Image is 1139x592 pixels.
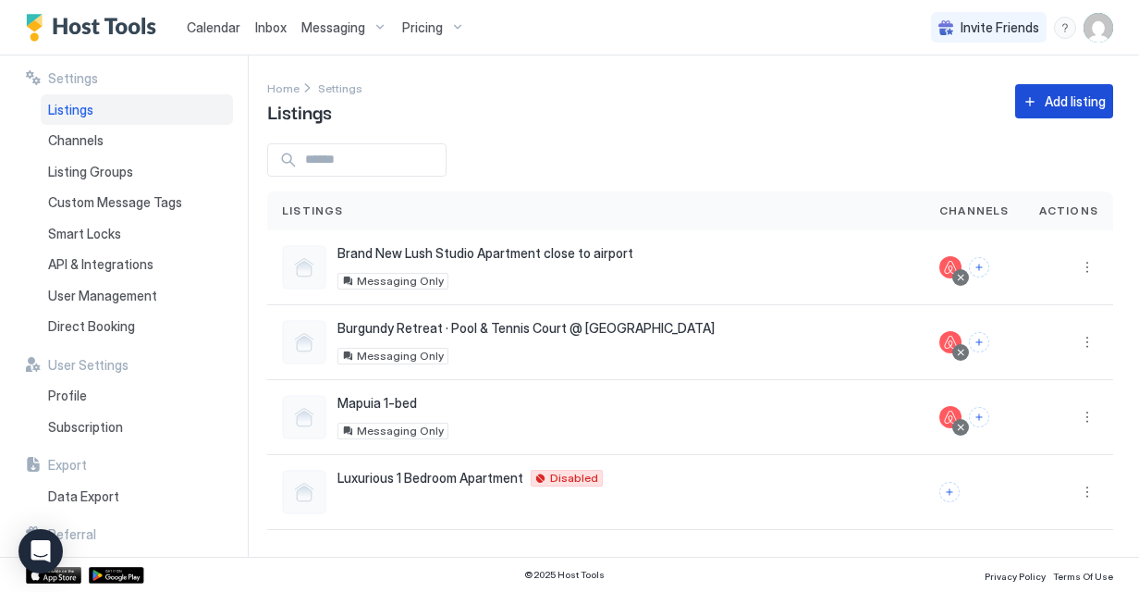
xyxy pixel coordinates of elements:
span: Custom Message Tags [48,194,182,211]
a: Direct Booking [41,311,233,342]
a: Home [267,78,300,97]
button: Connect channels [969,257,989,277]
span: Listing Groups [48,164,133,180]
a: Listings [41,94,233,126]
button: More options [1076,331,1098,353]
div: menu [1076,256,1098,278]
button: More options [1076,481,1098,503]
a: API & Integrations [41,249,233,280]
span: Brand New Lush Studio Apartment close to airport [337,245,633,262]
span: Terms Of Use [1053,571,1113,582]
span: User Settings [48,357,129,374]
span: Home [267,81,300,95]
span: Invite Friends [961,19,1039,36]
span: Export [48,457,87,474]
span: Smart Locks [48,226,121,242]
span: API & Integrations [48,256,153,273]
span: Burgundy Retreat · Pool & Tennis Court @ [GEOGRAPHIC_DATA] [337,320,715,337]
div: Breadcrumb [318,78,362,97]
div: Open Intercom Messenger [18,529,63,573]
div: User profile [1084,13,1113,43]
input: Input Field [298,144,446,176]
a: Data Export [41,481,233,512]
span: Referral [48,526,96,543]
div: Breadcrumb [267,78,300,97]
a: Subscription [41,412,233,443]
div: menu [1054,17,1076,39]
span: Profile [48,388,87,404]
span: Listings [48,102,93,118]
div: menu [1076,406,1098,428]
span: © 2025 Host Tools [524,569,605,581]
a: Terms Of Use [1053,565,1113,585]
a: Inbox [255,18,287,37]
button: Connect channels [939,482,960,502]
span: Actions [1039,203,1098,219]
a: Custom Message Tags [41,187,233,218]
div: Add listing [1045,92,1106,111]
button: Connect channels [969,332,989,352]
button: More options [1076,406,1098,428]
a: App Store [26,567,81,584]
span: Inbox [255,19,287,35]
a: Google Play Store [89,567,144,584]
span: Subscription [48,419,123,436]
span: Listings [267,97,332,125]
span: Calendar [187,19,240,35]
button: Connect channels [969,407,989,427]
span: Channels [939,203,1010,219]
span: Settings [48,70,98,87]
a: Privacy Policy [985,565,1046,585]
button: More options [1076,256,1098,278]
button: Add listing [1015,84,1113,118]
span: Mapuia 1-bed [337,395,417,412]
span: Listings [282,203,344,219]
a: Host Tools Logo [26,14,165,42]
span: User Management [48,288,157,304]
a: Channels [41,125,233,156]
div: menu [1076,481,1098,503]
span: Settings [318,81,362,95]
a: Listing Groups [41,156,233,188]
span: Direct Booking [48,318,135,335]
a: Smart Locks [41,218,233,250]
span: Data Export [48,488,119,505]
div: menu [1076,331,1098,353]
span: Privacy Policy [985,571,1046,582]
span: Channels [48,132,104,149]
span: Pricing [402,19,443,36]
span: Messaging [301,19,365,36]
a: Settings [318,78,362,97]
a: User Management [41,280,233,312]
a: Calendar [187,18,240,37]
a: Profile [41,380,233,412]
span: Luxurious 1 Bedroom Apartment [337,470,523,487]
